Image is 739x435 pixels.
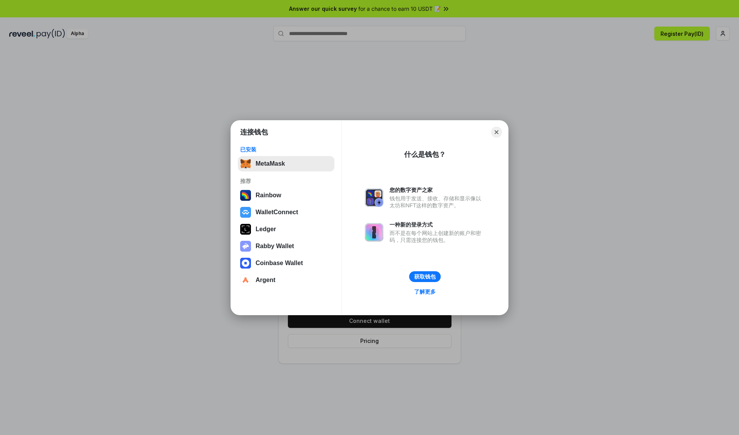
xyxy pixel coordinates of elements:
[238,188,334,203] button: Rainbow
[240,258,251,269] img: svg+xml,%3Csvg%20width%3D%2228%22%20height%3D%2228%22%20viewBox%3D%220%200%2028%2028%22%20fill%3D...
[238,205,334,220] button: WalletConnect
[238,255,334,271] button: Coinbase Wallet
[491,127,502,138] button: Close
[409,271,441,282] button: 获取钱包
[238,156,334,171] button: MetaMask
[410,287,440,297] a: 了解更多
[256,209,298,216] div: WalletConnect
[240,224,251,235] img: svg+xml,%3Csvg%20xmlns%3D%22http%3A%2F%2Fwww.w3.org%2F2000%2Fsvg%22%20width%3D%2228%22%20height%3...
[240,146,332,153] div: 已安装
[390,186,485,193] div: 您的数字资产之家
[238,272,334,288] button: Argent
[256,160,285,167] div: MetaMask
[256,192,281,199] div: Rainbow
[365,223,383,242] img: svg+xml,%3Csvg%20xmlns%3D%22http%3A%2F%2Fwww.w3.org%2F2000%2Fsvg%22%20fill%3D%22none%22%20viewBox...
[240,207,251,218] img: svg+xml,%3Csvg%20width%3D%2228%22%20height%3D%2228%22%20viewBox%3D%220%200%2028%2028%22%20fill%3D...
[390,221,485,228] div: 一种新的登录方式
[240,275,251,286] img: svg+xml,%3Csvg%20width%3D%2228%22%20height%3D%2228%22%20viewBox%3D%220%200%2028%2028%22%20fill%3D...
[256,226,276,233] div: Ledger
[256,243,294,250] div: Rabby Wallet
[390,195,485,209] div: 钱包用于发送、接收、存储和显示像以太坊和NFT这样的数字资产。
[240,190,251,201] img: svg+xml,%3Csvg%20width%3D%22120%22%20height%3D%22120%22%20viewBox%3D%220%200%20120%20120%22%20fil...
[238,222,334,237] button: Ledger
[404,150,446,159] div: 什么是钱包？
[390,230,485,244] div: 而不是在每个网站上创建新的账户和密码，只需连接您的钱包。
[256,260,303,267] div: Coinbase Wallet
[240,158,251,169] img: svg+xml,%3Csvg%20fill%3D%22none%22%20height%3D%2233%22%20viewBox%3D%220%200%2035%2033%22%20width%...
[414,273,436,280] div: 获取钱包
[365,188,383,207] img: svg+xml,%3Csvg%20xmlns%3D%22http%3A%2F%2Fwww.w3.org%2F2000%2Fsvg%22%20fill%3D%22none%22%20viewBox...
[238,238,334,254] button: Rabby Wallet
[240,128,268,137] h1: 连接钱包
[240,178,332,185] div: 推荐
[256,277,276,284] div: Argent
[414,288,436,295] div: 了解更多
[240,241,251,252] img: svg+xml,%3Csvg%20xmlns%3D%22http%3A%2F%2Fwww.w3.org%2F2000%2Fsvg%22%20fill%3D%22none%22%20viewBox...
